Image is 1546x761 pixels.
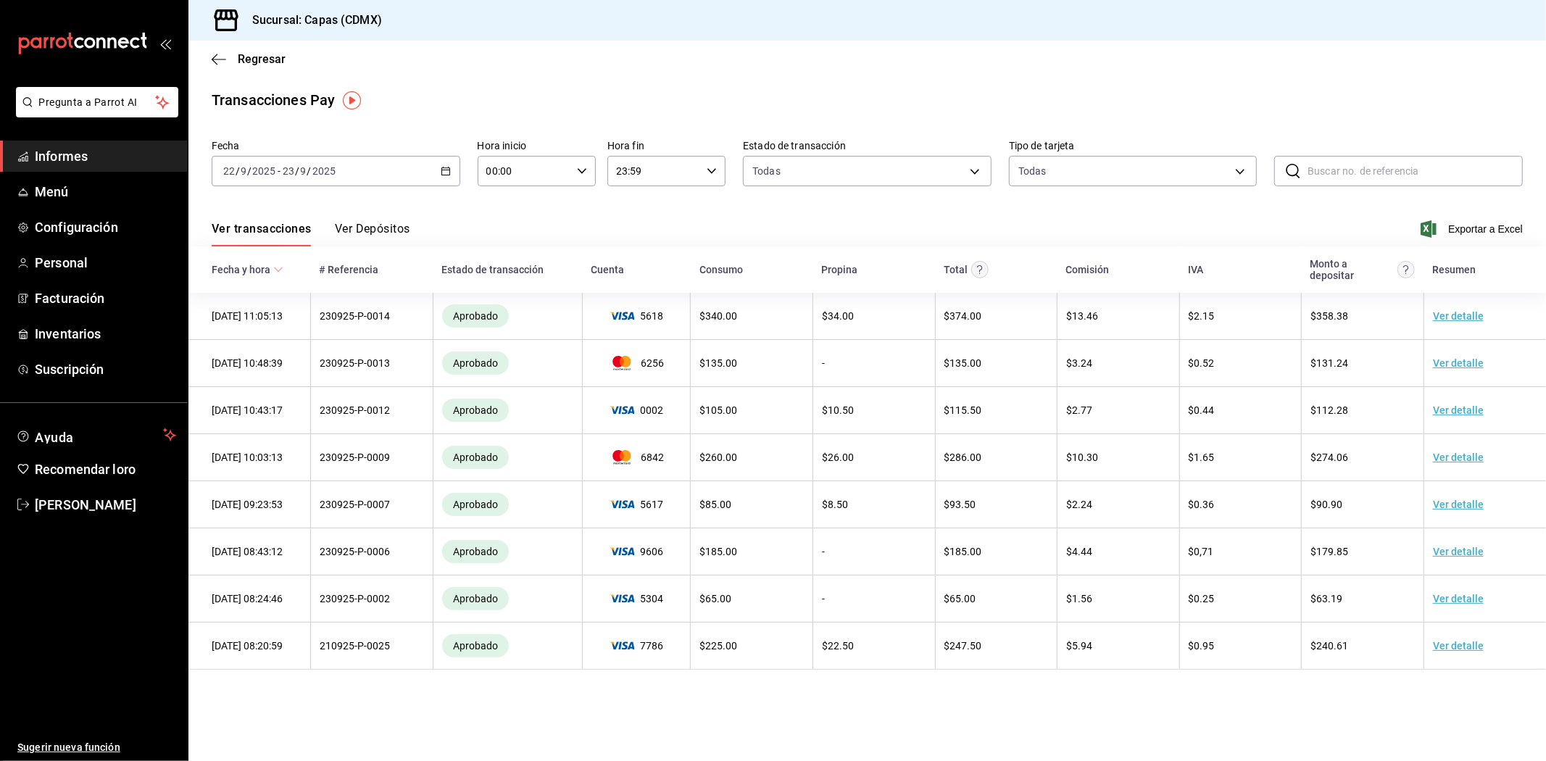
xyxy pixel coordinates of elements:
[950,357,982,369] font: 135.00
[641,593,664,604] font: 5304
[453,593,498,604] font: Aprobado
[1072,452,1098,463] font: 10.30
[828,404,854,416] font: 10.50
[641,546,664,557] font: 9606
[335,222,410,236] font: Ver Depósitos
[35,149,88,164] font: Informes
[705,310,737,322] font: 340.00
[212,641,283,652] font: [DATE] 08:20:59
[705,499,731,510] font: 85.00
[35,430,74,445] font: Ayuda
[442,540,509,563] div: Transacciones cobradas de manera exitosa.
[950,546,982,557] font: 185.00
[1433,499,1484,510] font: Ver detalle
[822,264,858,275] font: Propina
[240,165,247,177] input: --
[212,311,283,323] font: [DATE] 11:05:13
[1448,223,1523,235] font: Exportar a Excel
[442,634,509,657] div: Transacciones cobradas de manera exitosa.
[1072,404,1092,416] font: 2.77
[822,640,828,652] font: $
[1433,404,1484,416] font: Ver detalle
[944,310,950,322] font: $
[212,499,283,511] font: [DATE] 09:23:53
[212,264,283,275] span: Fecha y hora
[343,91,361,109] img: Marcador de información sobre herramientas
[1066,452,1072,463] font: $
[320,594,390,605] font: 230925-P-0002
[944,640,950,652] font: $
[944,452,950,463] font: $
[699,264,743,275] font: Consumo
[752,165,781,177] font: Todas
[1310,452,1316,463] font: $
[641,310,664,322] font: 5618
[442,352,509,375] div: Transacciones cobradas de manera exitosa.
[641,499,664,510] font: 5617
[641,452,664,463] font: 6842
[212,264,270,275] font: Fecha y hora
[212,52,286,66] button: Regresar
[822,310,828,322] font: $
[453,404,498,416] font: Aprobado
[705,357,737,369] font: 135.00
[1310,640,1316,652] font: $
[1310,310,1316,322] font: $
[828,452,854,463] font: 26.00
[1397,261,1415,278] svg: Este es el monto resultante del total pagado menos comisión e IVA. Esta será la parte que se depo...
[212,452,283,464] font: [DATE] 10:03:13
[35,255,88,270] font: Personal
[320,546,390,558] font: 230925-P-0006
[10,105,178,120] a: Pregunta a Parrot AI
[1433,640,1484,652] font: Ver detalle
[1072,357,1092,369] font: 3.24
[1310,546,1316,557] font: $
[212,405,283,417] font: [DATE] 10:43:17
[699,404,705,416] font: $
[282,165,295,177] input: --
[828,640,854,652] font: 22.50
[35,462,136,477] font: Recomendar loro
[1194,593,1215,604] font: 0.25
[828,310,854,322] font: 34.00
[1194,404,1215,416] font: 0.44
[453,546,498,557] font: Aprobado
[950,640,982,652] font: 247.50
[1072,310,1098,322] font: 13.46
[1194,357,1215,369] font: 0.52
[212,546,283,558] font: [DATE] 08:43:12
[743,141,846,152] font: Estado de transacción
[1433,357,1484,369] font: Ver detalle
[971,261,989,278] svg: Este monto equivale al total pagado por el comensal antes de aplicar Comisión e IVA.
[705,640,737,652] font: 225.00
[944,404,950,416] font: $
[591,264,624,275] font: Cuenta
[705,593,731,604] font: 65.00
[1066,357,1072,369] font: $
[300,165,307,177] input: --
[641,404,664,416] font: 0002
[822,499,828,510] font: $
[944,264,968,275] font: Total
[950,499,976,510] font: 93.50
[442,304,509,328] div: Transacciones cobradas de manera exitosa.
[1072,546,1092,557] font: 4.44
[705,546,737,557] font: 185.00
[453,452,498,463] font: Aprobado
[944,499,950,510] font: $
[1433,546,1484,557] font: Ver detalle
[159,38,171,49] button: abrir_cajón_menú
[17,741,120,753] font: Sugerir nueva función
[822,594,825,605] font: -
[1066,264,1110,275] font: Comisión
[1310,404,1316,416] font: $
[35,497,136,512] font: [PERSON_NAME]
[1310,499,1316,510] font: $
[212,91,335,109] font: Transacciones Pay
[1433,310,1484,322] font: Ver detalle
[1189,593,1194,604] font: $
[453,499,498,510] font: Aprobado
[320,405,390,417] font: 230925-P-0012
[1433,452,1484,463] font: Ver detalle
[320,499,390,511] font: 230925-P-0007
